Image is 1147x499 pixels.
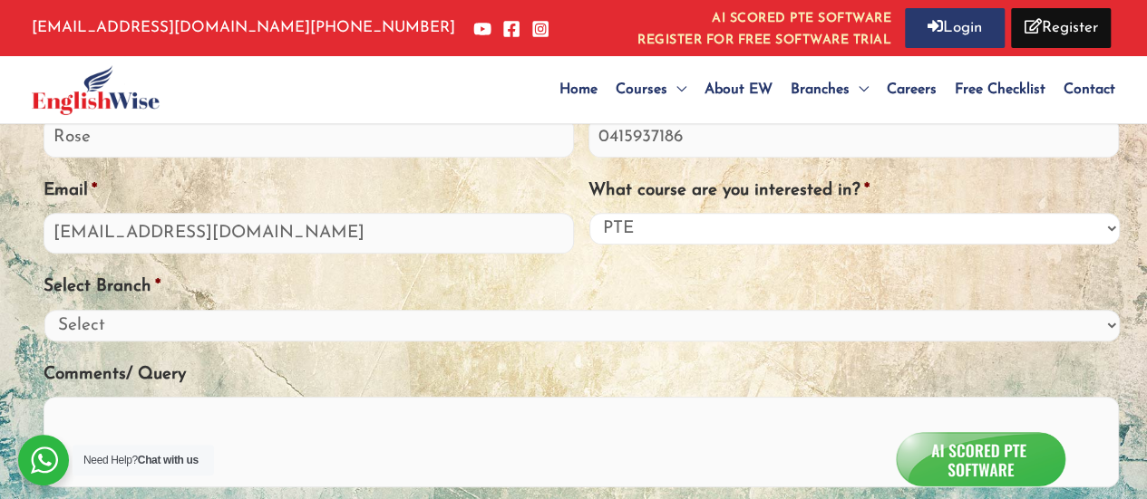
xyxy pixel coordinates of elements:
span: Careers [887,82,937,97]
a: Facebook [502,20,520,38]
span: Courses [616,82,667,97]
span: Home [559,82,598,97]
a: Careers [878,58,946,121]
a: Courses [607,58,695,121]
nav: Site Navigation [550,58,1115,121]
p: [PHONE_NUMBER] [32,14,455,42]
a: About EW [695,58,782,121]
a: Free Checklist [946,58,1055,121]
label: Select Branch [44,276,160,299]
a: AI SCORED PTE SOFTWAREREGISTER FOR FREE SOFTWARE TRIAL [637,8,891,47]
a: Instagram [531,20,549,38]
span: Need Help? [83,454,199,466]
span: Contact [1064,82,1115,97]
a: [EMAIL_ADDRESS][DOMAIN_NAME] [32,20,310,35]
a: Register [1011,8,1111,48]
a: Login [905,8,1005,48]
label: What course are you interested in? [588,180,870,203]
strong: Chat with us [138,454,199,466]
a: Home [550,58,607,121]
a: Contact [1055,58,1115,121]
img: English Wise [32,65,160,115]
span: Free Checklist [955,82,1045,97]
label: Email [44,180,97,203]
img: icon_a.png [895,432,1065,486]
a: YouTube [473,20,491,38]
a: Branches [782,58,878,121]
span: Branches [791,82,850,97]
i: AI SCORED PTE SOFTWARE [637,8,891,30]
label: Comments/ Query [44,364,186,387]
span: About EW [705,82,773,97]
